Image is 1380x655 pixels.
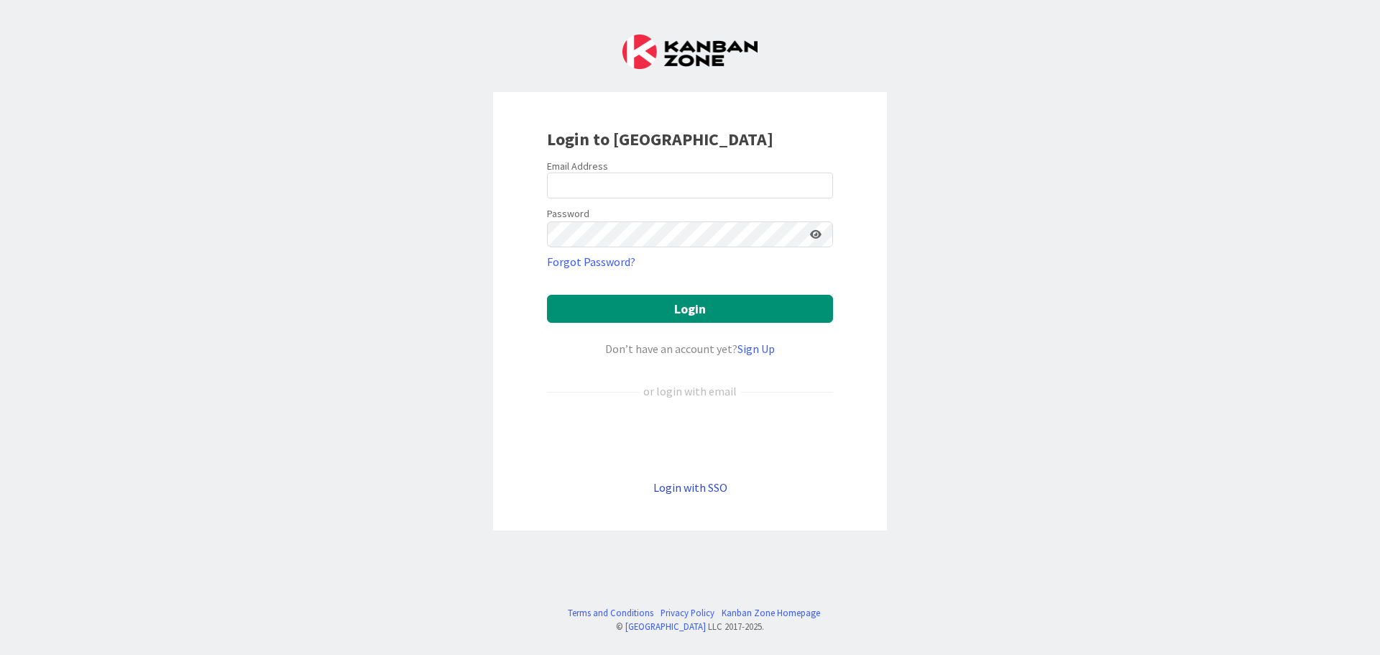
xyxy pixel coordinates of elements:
a: Privacy Policy [661,606,714,620]
a: Login with SSO [653,480,727,495]
div: or login with email [640,383,740,400]
a: [GEOGRAPHIC_DATA] [625,620,706,632]
a: Sign Up [737,342,775,356]
label: Email Address [547,160,608,173]
a: Forgot Password? [547,253,635,270]
b: Login to [GEOGRAPHIC_DATA] [547,128,773,150]
a: Kanban Zone Homepage [722,606,820,620]
label: Password [547,206,589,221]
div: Don’t have an account yet? [547,340,833,357]
iframe: Sign in with Google Button [540,423,840,455]
div: © LLC 2017- 2025 . [561,620,820,633]
a: Terms and Conditions [568,606,653,620]
img: Kanban Zone [622,35,758,69]
button: Login [547,295,833,323]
